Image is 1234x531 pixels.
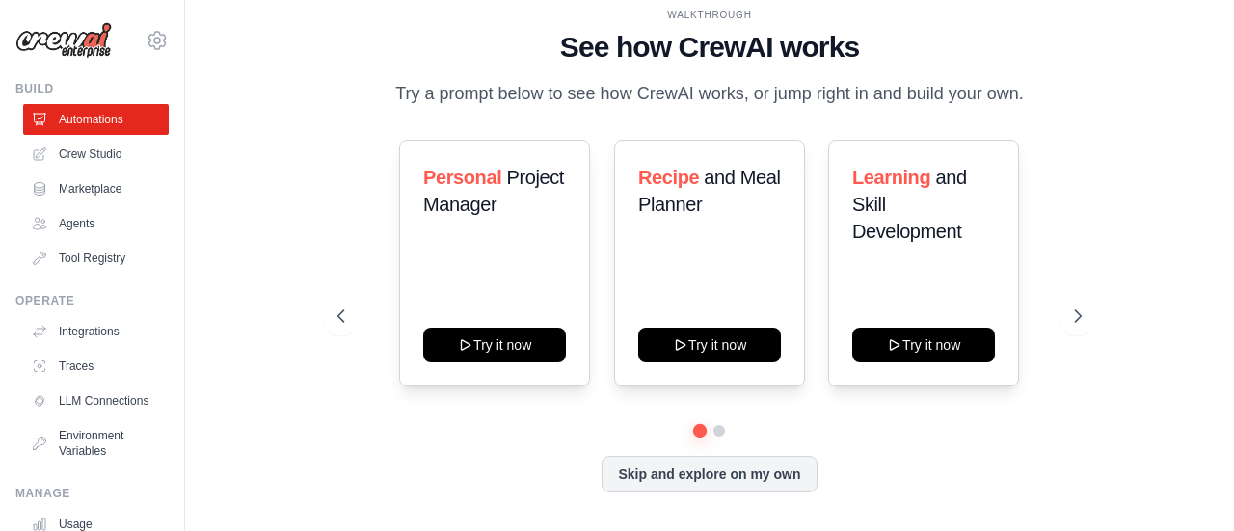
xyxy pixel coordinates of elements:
[23,243,169,274] a: Tool Registry
[15,81,169,96] div: Build
[23,385,169,416] a: LLM Connections
[852,328,995,362] button: Try it now
[423,328,566,362] button: Try it now
[852,167,930,188] span: Learning
[23,420,169,466] a: Environment Variables
[15,22,112,59] img: Logo
[15,486,169,501] div: Manage
[602,456,817,492] button: Skip and explore on my own
[638,167,780,215] span: and Meal Planner
[337,30,1081,65] h1: See how CrewAI works
[23,208,169,239] a: Agents
[386,80,1033,108] p: Try a prompt below to see how CrewAI works, or jump right in and build your own.
[15,293,169,308] div: Operate
[852,167,967,242] span: and Skill Development
[423,167,564,215] span: Project Manager
[23,351,169,382] a: Traces
[337,8,1081,22] div: WALKTHROUGH
[638,167,699,188] span: Recipe
[23,173,169,204] a: Marketplace
[423,167,501,188] span: Personal
[23,104,169,135] a: Automations
[1138,438,1234,531] iframe: Chat Widget
[638,328,781,362] button: Try it now
[23,139,169,170] a: Crew Studio
[23,316,169,347] a: Integrations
